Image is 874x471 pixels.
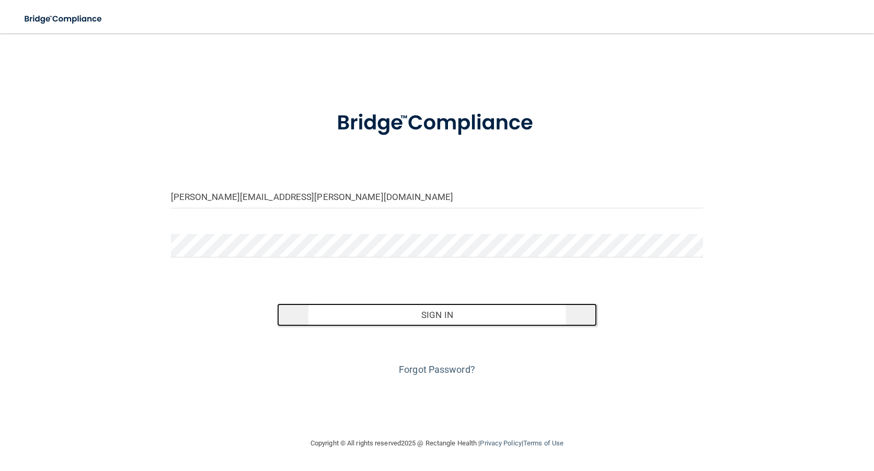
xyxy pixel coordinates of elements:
[16,8,112,30] img: bridge_compliance_login_screen.278c3ca4.svg
[171,185,704,208] input: Email
[277,303,596,326] button: Sign In
[399,364,475,375] a: Forgot Password?
[480,439,521,447] a: Privacy Policy
[315,96,559,150] img: bridge_compliance_login_screen.278c3ca4.svg
[523,439,563,447] a: Terms of Use
[246,427,628,460] div: Copyright © All rights reserved 2025 @ Rectangle Health | |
